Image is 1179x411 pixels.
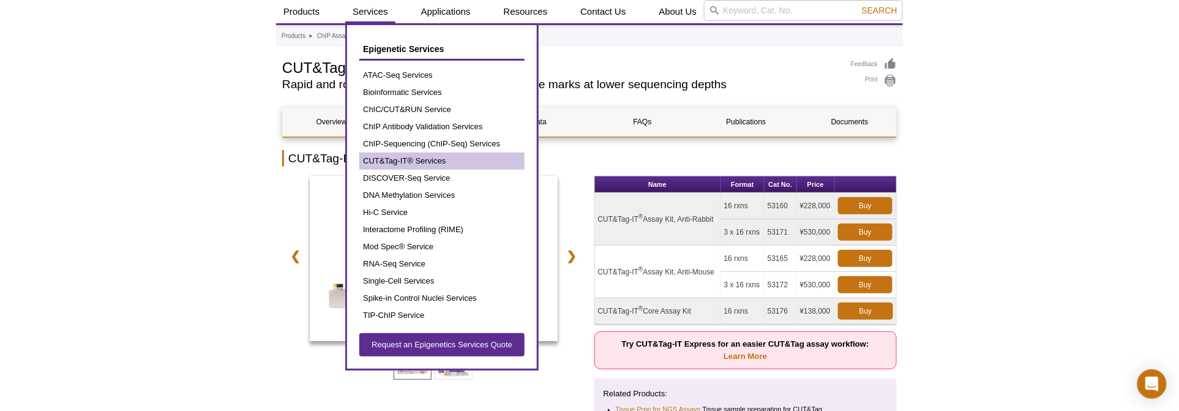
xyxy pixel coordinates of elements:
[721,246,765,272] td: 16 rxns
[697,107,795,137] a: Publications
[359,101,525,118] a: ChIC/CUT&RUN Service
[282,58,839,76] h1: CUT&Tag-IT Assay Kit - Cells
[721,272,765,298] td: 3 x 16 rxns
[310,176,558,345] a: CUT&Tag-IT Assay Kit
[283,107,380,137] a: Overview
[765,176,797,193] th: Cat No.
[765,246,797,272] td: 53165
[359,153,525,170] a: CUT&Tag-IT® Services
[1137,369,1167,399] div: Open Intercom Messenger
[359,307,525,324] a: TIP-ChIP Service
[765,272,797,298] td: 53172
[359,333,525,356] a: Request an Epigenetics Services Quote
[359,221,525,238] a: Interactome Profiling (RIME)
[638,213,643,220] sup: ®
[559,242,585,270] a: ❯
[359,204,525,221] a: Hi-C Service
[359,37,525,61] a: Epigenetic Services
[604,388,888,400] p: Related Products:
[359,118,525,135] a: ChIP Antibody Validation Services
[838,276,893,293] a: Buy
[858,5,901,16] button: Search
[765,219,797,246] td: 53171
[309,32,312,39] li: »
[622,339,869,361] strong: Try CUT&Tag-IT Express for an easier CUT&Tag assay workflow:
[838,197,893,214] a: Buy
[359,273,525,290] a: Single-Cell Services
[838,224,893,241] a: Buy
[359,170,525,187] a: DISCOVER-Seq Service
[359,187,525,204] a: DNA Methylation Services
[765,193,797,219] td: 53160
[595,246,721,298] td: CUT&Tag-IT Assay Kit, Anti-Mouse
[721,176,765,193] th: Format
[359,67,525,84] a: ATAC-Seq Services
[282,150,897,167] h2: CUT&Tag-IT Assay Kit - Cells Overview
[862,6,897,15] span: Search
[801,107,899,137] a: Documents
[797,246,835,272] td: ¥228,000
[359,135,525,153] a: ChIP-Sequencing (ChIP-Seq) Services
[359,238,525,255] a: Mod Spec® Service
[838,303,893,320] a: Buy
[594,107,691,137] a: FAQs
[797,193,835,219] td: ¥228,000
[317,31,352,42] a: ChIP Assays
[282,31,305,42] a: Products
[851,74,897,88] a: Print
[851,58,897,71] a: Feedback
[595,193,721,246] td: CUT&Tag-IT Assay Kit, Anti-Rabbit
[359,84,525,101] a: Bioinformatic Services
[490,107,588,137] a: Data
[282,242,309,270] a: ❮
[363,44,444,54] span: Epigenetic Services
[310,176,558,341] img: CUT&Tag-IT Assay Kit
[721,219,765,246] td: 3 x 16 rxns
[721,193,765,219] td: 16 rxns
[797,176,835,193] th: Price
[797,219,835,246] td: ¥530,000
[282,79,839,90] h2: Rapid and robust genome-wide analysis of histone marks at lower sequencing depths
[595,176,721,193] th: Name
[797,272,835,298] td: ¥530,000
[765,298,797,325] td: 53176
[838,250,893,267] a: Buy
[638,266,643,273] sup: ®
[312,323,555,336] span: CUT&Tag-IT Assay Kit
[638,305,643,312] sup: ®
[797,298,835,325] td: ¥138,000
[359,290,525,307] a: Spike-in Control Nuclei Services
[721,298,765,325] td: 16 rxns
[724,352,767,361] a: Learn More
[359,255,525,273] a: RNA-Seq Service
[595,298,721,325] td: CUT&Tag-IT Core Assay Kit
